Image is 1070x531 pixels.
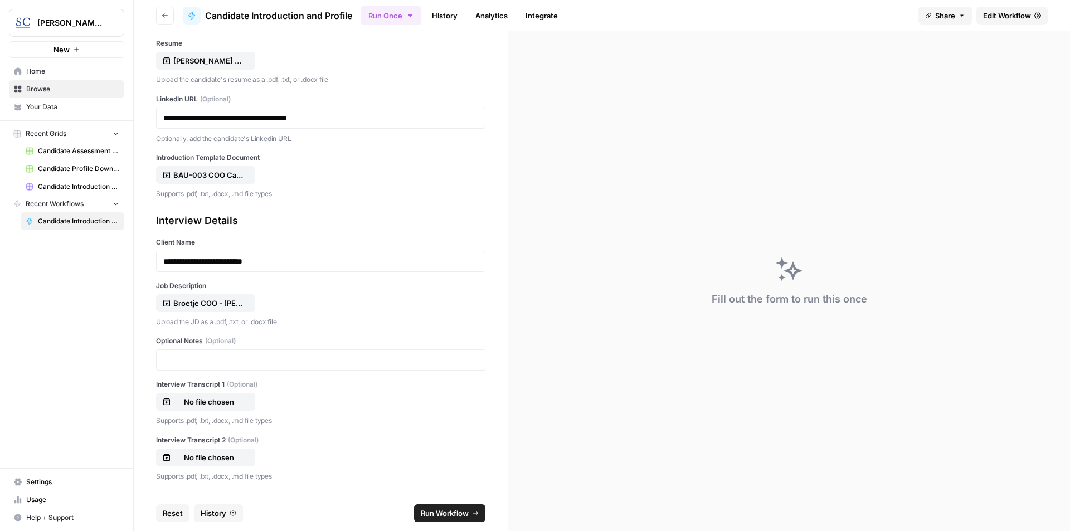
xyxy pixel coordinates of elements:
[173,298,245,309] p: Broetje COO - [PERSON_NAME] Recruitment Profile.pdf
[53,44,70,55] span: New
[156,188,485,199] p: Supports .pdf, .txt, .docx, .md file types
[26,129,66,139] span: Recent Grids
[38,164,119,174] span: Candidate Profile Download Sheet
[205,9,352,22] span: Candidate Introduction and Profile
[935,10,955,21] span: Share
[26,495,119,505] span: Usage
[26,199,84,209] span: Recent Workflows
[37,17,105,28] span: [PERSON_NAME] [GEOGRAPHIC_DATA]
[156,94,485,104] label: LinkedIn URL
[194,504,243,522] button: History
[26,513,119,523] span: Help + Support
[9,196,124,212] button: Recent Workflows
[227,379,257,389] span: (Optional)
[21,212,124,230] a: Candidate Introduction and Profile
[173,169,245,181] p: BAU-003 COO Candidate Introduction Template.docx
[9,9,124,37] button: Workspace: Stanton Chase Nashville
[156,415,485,426] p: Supports .pdf, .txt, .docx, .md file types
[21,142,124,160] a: Candidate Assessment Download Sheet
[9,98,124,116] a: Your Data
[9,491,124,509] a: Usage
[712,291,867,307] div: Fill out the form to run this once
[156,435,485,445] label: Interview Transcript 2
[173,55,245,66] p: [PERSON_NAME] Resume.pdf
[9,80,124,98] a: Browse
[38,146,119,156] span: Candidate Assessment Download Sheet
[156,133,485,144] p: Optionally, add the candidate's Linkedin URL
[156,316,485,328] p: Upload the JD as a .pdf, .txt, or .docx file
[9,41,124,58] button: New
[38,216,119,226] span: Candidate Introduction and Profile
[21,178,124,196] a: Candidate Introduction Download Sheet
[156,449,255,466] button: No file chosen
[13,13,33,33] img: Stanton Chase Nashville Logo
[26,477,119,487] span: Settings
[421,508,469,519] span: Run Workflow
[9,125,124,142] button: Recent Grids
[519,7,565,25] a: Integrate
[156,471,485,482] p: Supports .pdf, .txt, .docx, .md file types
[976,7,1048,25] a: Edit Workflow
[156,379,485,389] label: Interview Transcript 1
[156,237,485,247] label: Client Name
[173,396,245,407] p: No file chosen
[156,166,255,184] button: BAU-003 COO Candidate Introduction Template.docx
[425,7,464,25] a: History
[156,504,189,522] button: Reset
[26,84,119,94] span: Browse
[183,7,352,25] a: Candidate Introduction and Profile
[156,213,485,228] div: Interview Details
[156,336,485,346] label: Optional Notes
[156,393,255,411] button: No file chosen
[156,38,485,48] label: Resume
[361,6,421,25] button: Run Once
[173,452,245,463] p: No file chosen
[156,294,255,312] button: Broetje COO - [PERSON_NAME] Recruitment Profile.pdf
[9,473,124,491] a: Settings
[21,160,124,178] a: Candidate Profile Download Sheet
[228,435,259,445] span: (Optional)
[205,336,236,346] span: (Optional)
[163,508,183,519] span: Reset
[414,504,485,522] button: Run Workflow
[918,7,972,25] button: Share
[201,508,226,519] span: History
[156,153,485,163] label: Introduction Template Document
[26,102,119,112] span: Your Data
[38,182,119,192] span: Candidate Introduction Download Sheet
[469,7,514,25] a: Analytics
[156,52,255,70] button: [PERSON_NAME] Resume.pdf
[9,509,124,527] button: Help + Support
[156,74,485,85] p: Upload the candidate's resume as a .pdf, .txt, or .docx file
[26,66,119,76] span: Home
[156,281,485,291] label: Job Description
[983,10,1031,21] span: Edit Workflow
[9,62,124,80] a: Home
[200,94,231,104] span: (Optional)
